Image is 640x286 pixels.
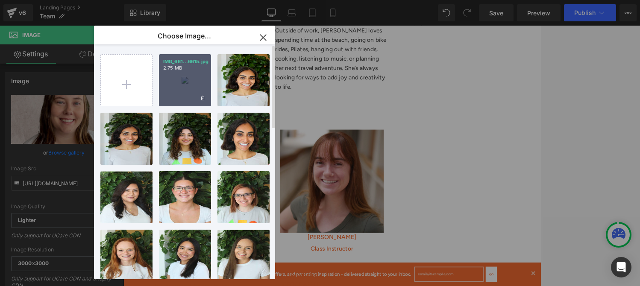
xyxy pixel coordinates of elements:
[158,32,211,40] p: Choose Image...
[194,257,323,268] h3: [PERSON_NAME]
[163,58,207,65] p: IMG_661...6615.jpg
[232,272,285,280] span: Class Instructor
[611,257,631,277] div: Open Intercom Messenger
[163,65,207,71] p: 2.75 MB
[188,0,329,82] p: Outside of work, [PERSON_NAME] loves spending time at the beach, going on bike rides, Pilates, ha...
